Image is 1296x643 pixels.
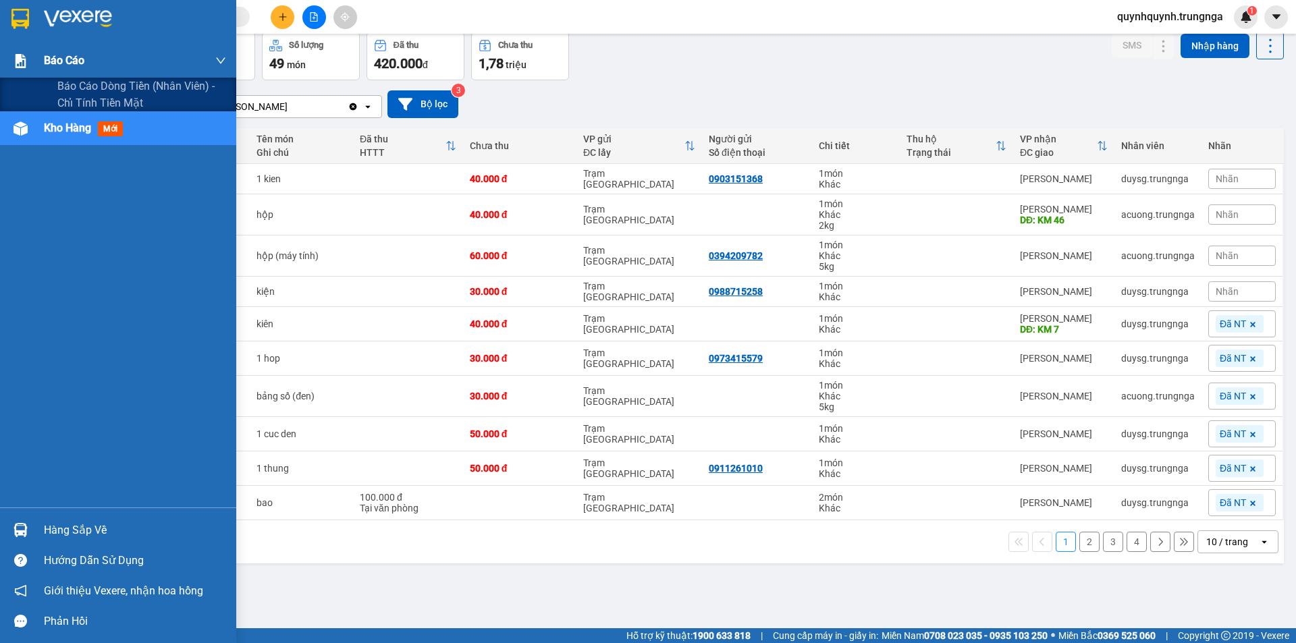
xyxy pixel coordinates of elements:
[367,32,464,80] button: Đã thu420.000đ
[498,40,533,50] div: Chưa thu
[1259,536,1270,547] svg: open
[215,100,288,113] div: [PERSON_NAME]
[360,492,456,503] div: 100.000 đ
[14,615,27,627] span: message
[1270,11,1282,23] span: caret-down
[1020,463,1108,474] div: [PERSON_NAME]
[14,584,27,597] span: notification
[360,134,446,144] div: Đã thu
[256,428,346,439] div: 1 cuc den
[13,121,28,136] img: warehouse-icon
[1206,535,1248,549] div: 10 / trang
[14,554,27,567] span: question-circle
[583,281,695,302] div: Trạm [GEOGRAPHIC_DATA]
[819,179,893,190] div: Khác
[1121,250,1195,261] div: acuong.trungnga
[924,630,1048,641] strong: 0708 023 035 - 0935 103 250
[57,78,226,111] span: Báo cáo dòng tiền (nhân viên) - chỉ tính tiền mặt
[1121,173,1195,184] div: duysg.trungnga
[1216,286,1239,297] span: Nhãn
[44,52,84,69] span: Báo cáo
[1220,462,1246,474] span: Đã NT
[1121,286,1195,297] div: duysg.trungnga
[1220,352,1246,364] span: Đã NT
[1020,497,1108,508] div: [PERSON_NAME]
[819,434,893,445] div: Khác
[1020,324,1108,335] div: DĐ: KM 7
[819,347,893,358] div: 1 món
[387,90,458,118] button: Bộ lọc
[709,463,763,474] div: 0911261010
[470,209,570,220] div: 40.000 đ
[583,423,695,445] div: Trạm [GEOGRAPHIC_DATA]
[907,147,996,158] div: Trạng thái
[256,318,346,329] div: kiên
[470,353,570,364] div: 30.000 đ
[1216,173,1239,184] span: Nhãn
[1121,391,1195,401] div: acuong.trungnga
[1020,134,1097,144] div: VP nhận
[11,9,29,29] img: logo-vxr
[470,250,570,261] div: 60.000 đ
[1249,6,1254,16] span: 1
[1020,353,1108,364] div: [PERSON_NAME]
[819,140,893,151] div: Chi tiết
[1121,318,1195,329] div: duysg.trungnga
[583,492,695,513] div: Trạm [GEOGRAPHIC_DATA]
[452,84,465,97] sup: 3
[709,286,763,297] div: 0988715258
[819,209,893,220] div: Khác
[353,128,463,164] th: Toggle SortBy
[1247,6,1257,16] sup: 1
[1220,497,1246,509] span: Đã NT
[289,100,290,113] input: Selected Phan Thiết.
[256,173,346,184] div: 1 kien
[773,628,878,643] span: Cung cấp máy in - giấy in:
[1051,633,1055,638] span: ⚪️
[819,220,893,231] div: 2 kg
[1220,428,1246,440] span: Đã NT
[819,380,893,391] div: 1 món
[1106,8,1234,25] span: quynhquynh.trungnga
[360,503,456,513] div: Tại văn phòng
[1079,532,1100,552] button: 2
[362,101,373,112] svg: open
[819,261,893,272] div: 5 kg
[1020,428,1108,439] div: [PERSON_NAME]
[1020,215,1108,225] div: DĐ: KM 46
[470,173,570,184] div: 40.000 đ
[1020,250,1108,261] div: [PERSON_NAME]
[471,32,569,80] button: Chưa thu1,78 triệu
[278,12,288,22] span: plus
[583,134,684,144] div: VP gửi
[819,291,893,302] div: Khác
[819,168,893,179] div: 1 món
[479,55,504,72] span: 1,78
[1216,209,1239,220] span: Nhãn
[1216,250,1239,261] span: Nhãn
[882,628,1048,643] span: Miền Nam
[626,628,751,643] span: Hỗ trợ kỹ thuật:
[44,611,226,632] div: Phản hồi
[1020,173,1108,184] div: [PERSON_NAME]
[709,147,805,158] div: Số điện thoại
[13,523,28,537] img: warehouse-icon
[819,240,893,250] div: 1 món
[470,140,570,151] div: Chưa thu
[44,551,226,571] div: Hướng dẫn sử dụng
[333,5,357,29] button: aim
[269,55,284,72] span: 49
[583,168,695,190] div: Trạm [GEOGRAPHIC_DATA]
[1020,313,1108,324] div: [PERSON_NAME]
[819,401,893,412] div: 5 kg
[13,54,28,68] img: solution-icon
[1221,631,1231,640] span: copyright
[709,134,805,144] div: Người gửi
[1121,140,1195,151] div: Nhân viên
[506,59,526,70] span: triệu
[1103,532,1123,552] button: 3
[256,497,346,508] div: bao
[215,55,226,66] span: down
[583,313,695,335] div: Trạm [GEOGRAPHIC_DATA]
[819,358,893,369] div: Khác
